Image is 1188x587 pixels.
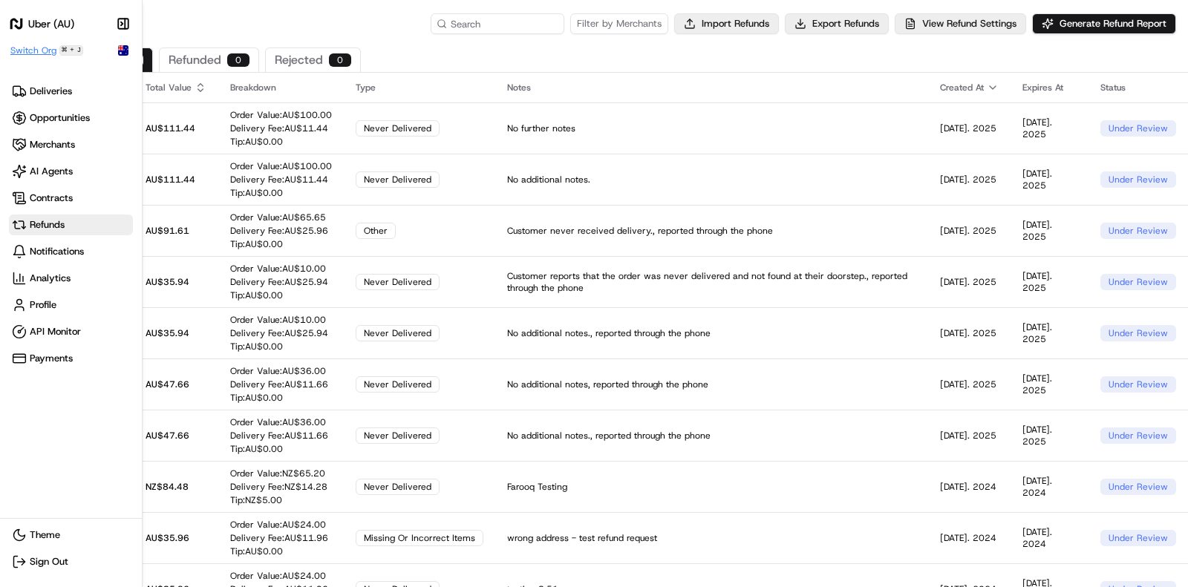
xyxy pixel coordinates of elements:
p: NZ$ 84.48 [146,481,206,493]
div: Status [1100,82,1176,94]
p: Order Value: AU$ 36.00 [230,365,328,377]
p: Delivery Fee: AU$ 11.96 [230,532,328,544]
p: [DATE]. 2024 [940,481,999,493]
p: Order Value: AU$ 36.00 [230,416,328,428]
p: Order Value: AU$ 100.00 [230,160,332,172]
button: Import Refunds [674,13,779,34]
button: Filter by Merchants [570,13,668,34]
p: [DATE]. 2025 [1022,321,1077,345]
p: [DATE]. 2025 [1022,168,1077,191]
p: [DATE]. 2025 [940,122,999,134]
span: Analytics [30,272,71,285]
div: Expires At [1022,82,1077,94]
p: Order Value: AU$ 100.00 [230,109,332,121]
div: Created At [940,82,999,94]
p: Delivery Fee: AU$ 11.44 [230,122,332,134]
p: Delivery Fee: AU$ 11.66 [230,378,328,390]
p: Tip: AU$ 0.00 [230,238,328,250]
button: View Refund Settings [895,13,1026,34]
span: Merchants [30,138,75,151]
p: AU$ 111.44 [146,122,206,134]
div: 0 [329,53,351,67]
a: Merchants [9,134,133,155]
p: [DATE]. 2025 [940,225,999,237]
p: Order Value: AU$ 10.00 [230,263,328,275]
a: Payments [9,348,133,369]
p: [DATE]. 2024 [1022,475,1077,499]
h1: Uber (AU) [28,16,74,31]
button: Theme [9,525,133,545]
a: Deliveries [9,81,133,102]
p: AU$ 35.94 [146,327,206,339]
span: Theme [30,528,60,542]
div: under review [1100,120,1176,137]
a: Notifications [9,241,133,262]
button: Switch Org⌘+J [10,45,83,56]
p: [DATE]. 2025 [1022,270,1077,294]
div: never delivered [356,120,440,137]
p: Farooq Testing [507,481,916,493]
span: Deliveries [30,85,72,98]
button: Generate Refund Report [1032,13,1176,34]
span: Switch Org [10,45,56,56]
span: Notifications [30,245,84,258]
a: Analytics [9,268,133,289]
div: under review [1100,427,1176,444]
p: Tip: AU$ 0.00 [230,187,332,199]
button: Export Refunds [785,13,889,34]
button: Sign Out [9,551,133,572]
div: under review [1100,479,1176,495]
p: AU$ 35.96 [146,532,206,544]
p: AU$ 47.66 [146,378,206,390]
div: missing or incorrect items [356,530,483,546]
span: Payments [30,352,73,365]
div: under review [1100,325,1176,341]
p: Customer reports that the order was never delivered and not found at their doorstep., reported th... [507,270,916,294]
button: refunded [159,47,259,72]
p: [DATE]. 2025 [940,327,999,339]
p: Delivery Fee: AU$ 25.94 [230,276,328,288]
p: No further notes [507,122,916,134]
a: Opportunities [9,108,133,128]
div: never delivered [356,376,440,393]
span: API Monitor [30,325,81,338]
a: AI Agents [9,161,133,182]
button: rejected [265,47,361,72]
p: [DATE]. 2024 [940,532,999,544]
p: Customer never received delivery., reported through the phone [507,225,916,237]
div: never delivered [356,171,440,188]
a: API Monitor [9,321,133,342]
p: AU$ 35.94 [146,276,206,288]
div: never delivered [356,274,440,290]
p: Tip: NZ$ 5.00 [230,494,327,506]
p: AU$ 91.61 [146,225,206,237]
p: Order Value: AU$ 24.00 [230,519,328,531]
p: Delivery Fee: AU$ 25.96 [230,225,328,237]
p: Order Value: NZ$ 65.20 [230,468,327,479]
div: Notes [507,82,916,94]
p: [DATE]. 2025 [940,430,999,442]
div: never delivered [356,479,440,495]
a: Uber (AU) [9,16,112,31]
span: Sign Out [30,555,68,568]
p: Delivery Fee: NZ$ 14.28 [230,481,327,493]
span: Profile [30,298,56,312]
span: Contracts [30,191,73,205]
p: Tip: AU$ 0.00 [230,289,328,301]
p: Delivery Fee: AU$ 11.44 [230,174,332,186]
div: never delivered [356,427,440,444]
p: Order Value: AU$ 24.00 [230,570,328,582]
p: No additional notes., reported through the phone [507,430,916,442]
p: Tip: AU$ 0.00 [230,341,328,352]
a: Refunds [9,214,133,235]
span: Refunds [30,218,65,232]
div: Breakdown [230,82,332,94]
p: [DATE]. 2025 [940,378,999,390]
span: Opportunities [30,111,90,125]
p: Tip: AU$ 0.00 [230,443,328,455]
p: wrong address - test refund request [507,532,916,544]
div: under review [1100,171,1176,188]
p: [DATE]. 2025 [1022,219,1077,243]
div: other [356,223,396,239]
p: Tip: AU$ 0.00 [230,136,332,148]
